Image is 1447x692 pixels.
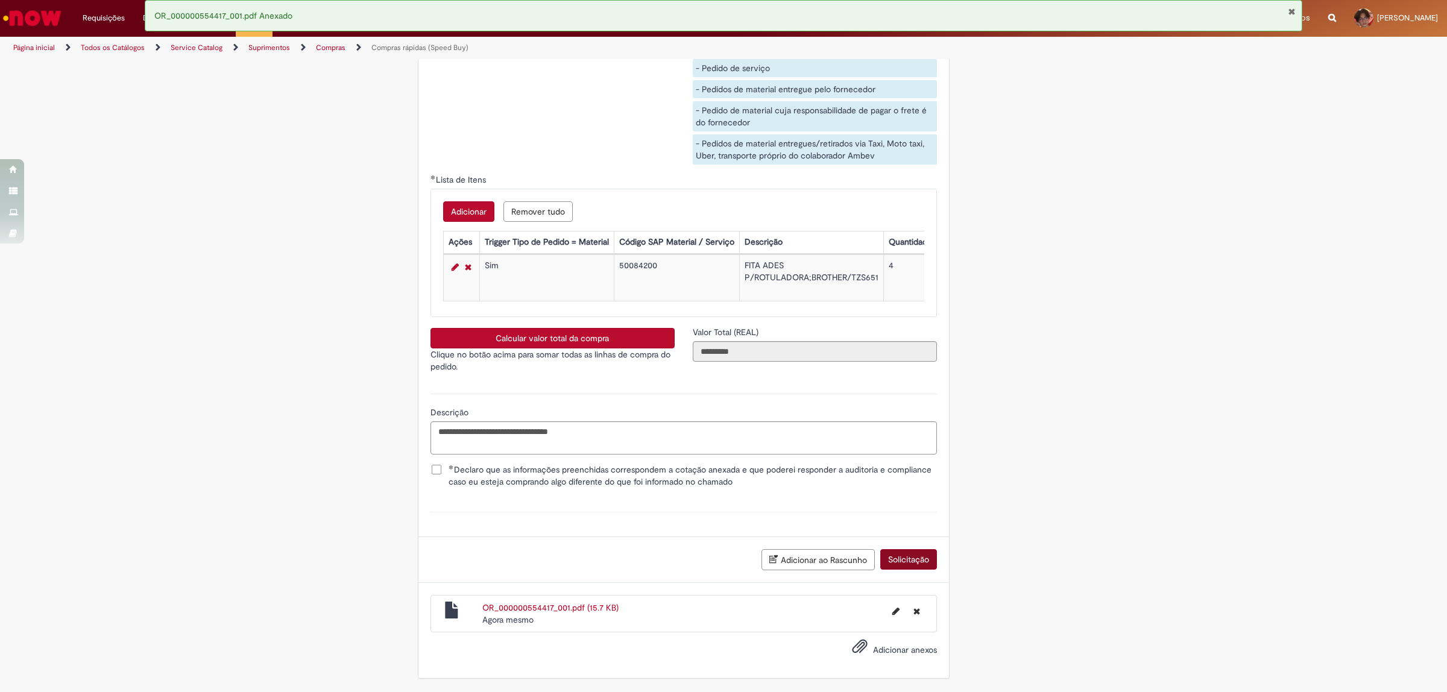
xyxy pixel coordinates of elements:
textarea: Descrição [430,421,937,455]
td: 50084200 [614,255,739,301]
th: Quantidade [883,231,937,254]
input: Valor Total (REAL) [693,341,937,362]
button: Adicionar ao Rascunho [761,549,875,570]
button: Remove all rows for Lista de Itens [503,201,573,222]
span: [PERSON_NAME] [1377,13,1438,23]
a: Editar Linha 1 [449,260,462,274]
a: Remover linha 1 [462,260,474,274]
a: Compras [316,43,345,52]
p: Clique no botão acima para somar todas as linhas de compra do pedido. [430,348,675,373]
span: Obrigatório Preenchido [430,175,436,180]
div: - Pedidos de material entregue pelo fornecedor [693,80,937,98]
button: Solicitação [880,549,937,570]
button: Adicionar anexos [849,635,871,663]
span: Obrigatório Preenchido [449,465,454,470]
div: - Pedido de material cuja responsabilidade de pagar o frete é do fornecedor [693,101,937,131]
button: Calcular valor total da compra [430,328,675,348]
button: Editar nome de arquivo OR_000000554417_001.pdf [885,602,907,621]
span: Descrição [430,407,471,418]
span: OR_000000554417_001.pdf Anexado [154,10,292,21]
button: Add a row for Lista de Itens [443,201,494,222]
a: Compras rápidas (Speed Buy) [371,43,468,52]
img: ServiceNow [1,6,63,30]
div: - Pedido de serviço [693,59,937,77]
span: Requisições [83,12,125,24]
a: Todos os Catálogos [81,43,145,52]
span: Declaro que as informações preenchidas correspondem a cotação anexada e que poderei responder a a... [449,464,937,488]
td: 4 [883,255,937,301]
span: Somente leitura - Valor Total (REAL) [693,327,761,338]
span: Adicionar anexos [873,644,937,655]
td: Sim [479,255,614,301]
td: FITA ADES P/ROTULADORA;BROTHER/TZS651 [739,255,883,301]
a: Suprimentos [248,43,290,52]
span: Lista de Itens [436,174,488,185]
ul: Trilhas de página [9,37,956,59]
th: Código SAP Material / Serviço [614,231,739,254]
a: Service Catalog [171,43,222,52]
th: Trigger Tipo de Pedido = Material [479,231,614,254]
button: Fechar Notificação [1288,7,1296,16]
button: Excluir OR_000000554417_001.pdf [906,602,927,621]
time: 29/08/2025 14:24:12 [482,614,534,625]
div: - Pedidos de material entregues/retirados via Taxi, Moto taxi, Uber, transporte próprio do colabo... [693,134,937,165]
th: Descrição [739,231,883,254]
span: Agora mesmo [482,614,534,625]
span: Despesas Corporativas [143,12,227,24]
a: OR_000000554417_001.pdf (15.7 KB) [482,602,619,613]
th: Ações [443,231,479,254]
label: Somente leitura - Valor Total (REAL) [693,326,761,338]
a: Página inicial [13,43,55,52]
